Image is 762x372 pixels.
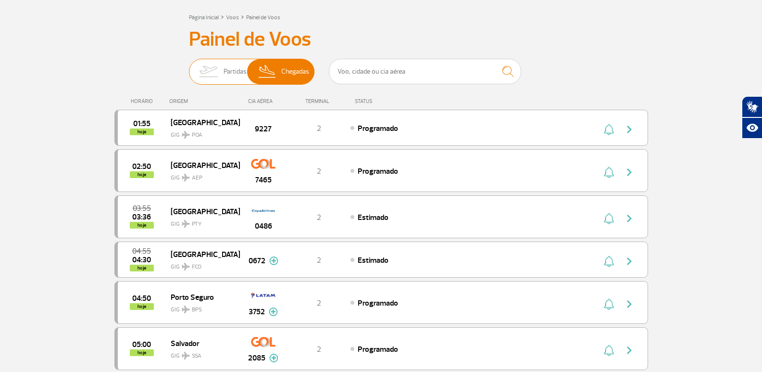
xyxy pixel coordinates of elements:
span: [GEOGRAPHIC_DATA] [171,248,232,260]
span: 2025-09-25 01:55:00 [133,120,150,127]
span: 2 [317,345,321,354]
img: mais-info-painel-voo.svg [269,257,278,265]
img: seta-direita-painel-voo.svg [624,124,635,135]
img: destiny_airplane.svg [182,131,190,139]
img: seta-direita-painel-voo.svg [624,298,635,310]
span: 2 [317,124,321,133]
img: destiny_airplane.svg [182,306,190,313]
span: hoje [130,265,154,271]
span: hoje [130,128,154,135]
span: 7465 [255,174,272,186]
span: 2 [317,256,321,265]
a: > [221,11,224,22]
span: 2085 [248,352,265,364]
span: 2 [317,298,321,308]
img: seta-direita-painel-voo.svg [624,167,635,178]
span: hoje [130,349,154,356]
img: sino-painel-voo.svg [604,124,614,135]
span: 3752 [249,306,265,318]
img: sino-painel-voo.svg [604,298,614,310]
div: HORÁRIO [117,98,170,104]
button: Abrir recursos assistivos. [742,117,762,139]
span: GIG [171,346,232,360]
span: hoje [130,222,154,229]
img: mais-info-painel-voo.svg [269,354,278,362]
span: Programado [358,124,398,133]
a: Página Inicial [189,14,219,21]
span: GIG [171,257,232,271]
span: BPS [192,306,202,314]
img: destiny_airplane.svg [182,220,190,228]
span: hoje [130,171,154,178]
span: Estimado [358,213,388,222]
span: GIG [171,168,232,182]
a: Painel de Voos [246,14,280,21]
span: SSA [192,352,201,360]
span: 2 [317,213,321,222]
input: Voo, cidade ou cia aérea [329,59,521,84]
img: mais-info-painel-voo.svg [269,308,278,316]
span: GIG [171,215,232,229]
img: seta-direita-painel-voo.svg [624,213,635,224]
a: Voos [226,14,239,21]
img: destiny_airplane.svg [182,263,190,270]
span: hoje [130,303,154,310]
span: Porto Seguro [171,291,232,303]
span: [GEOGRAPHIC_DATA] [171,205,232,218]
span: Programado [358,298,398,308]
div: CIA AÉREA [239,98,287,104]
div: TERMINAL [287,98,350,104]
img: seta-direita-painel-voo.svg [624,345,635,356]
div: Plugin de acessibilidade da Hand Talk. [742,96,762,139]
span: 2025-09-25 03:55:00 [133,205,151,212]
img: seta-direita-painel-voo.svg [624,256,635,267]
span: 2025-09-25 05:00:00 [132,341,151,348]
span: Programado [358,345,398,354]
img: destiny_airplane.svg [182,174,190,181]
img: slider-desembarque [253,59,282,84]
span: POA [192,131,202,140]
span: Estimado [358,256,388,265]
span: GIG [171,126,232,140]
span: 2 [317,167,321,176]
button: Abrir tradutor de língua de sinais. [742,96,762,117]
span: 2025-09-25 04:50:00 [132,295,151,302]
span: [GEOGRAPHIC_DATA] [171,159,232,171]
img: sino-painel-voo.svg [604,256,614,267]
span: Programado [358,167,398,176]
h3: Painel de Voos [189,27,574,51]
span: 0672 [249,255,265,267]
span: 2025-09-25 02:50:00 [132,163,151,170]
img: sino-painel-voo.svg [604,167,614,178]
span: PTY [192,220,201,229]
img: sino-painel-voo.svg [604,345,614,356]
span: GIG [171,300,232,314]
img: destiny_airplane.svg [182,352,190,359]
img: sino-painel-voo.svg [604,213,614,224]
span: 9227 [255,123,272,135]
div: ORIGEM [169,98,239,104]
span: Chegadas [281,59,309,84]
span: [GEOGRAPHIC_DATA] [171,116,232,128]
img: slider-embarque [193,59,224,84]
span: 2025-09-25 04:30:00 [132,257,151,263]
span: 2025-09-25 03:36:00 [132,214,151,220]
a: > [241,11,244,22]
span: 2025-09-25 04:55:00 [132,248,151,255]
span: FCO [192,263,201,271]
span: Partidas [224,59,247,84]
span: 0486 [255,220,272,232]
div: STATUS [350,98,428,104]
span: Salvador [171,337,232,349]
span: AEP [192,174,202,182]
